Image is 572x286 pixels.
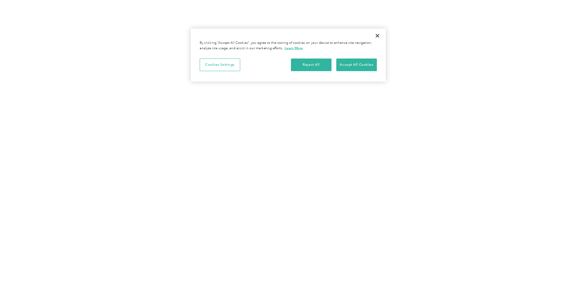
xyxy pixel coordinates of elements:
[200,59,240,71] button: Cookies Settings
[191,29,386,82] div: Privacy
[291,59,331,71] button: Reject All
[371,29,384,42] button: Close
[191,29,386,82] div: Cookie banner
[336,59,377,71] button: Accept All Cookies
[285,46,303,50] a: More information about your privacy, opens in a new tab
[200,41,377,51] div: By clicking “Accept All Cookies”, you agree to the storing of cookies on your device to enhance s...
